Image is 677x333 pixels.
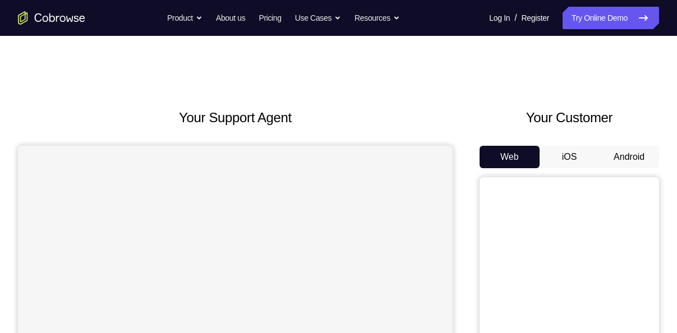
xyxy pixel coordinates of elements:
button: Android [599,146,659,168]
button: Use Cases [295,7,341,29]
h2: Your Support Agent [18,108,453,128]
a: Register [522,7,549,29]
span: / [514,11,517,25]
a: Pricing [259,7,281,29]
button: Web [480,146,540,168]
a: Try Online Demo [563,7,659,29]
a: Go to the home page [18,11,85,25]
a: About us [216,7,245,29]
button: Product [167,7,202,29]
button: Resources [354,7,400,29]
h2: Your Customer [480,108,659,128]
a: Log In [489,7,510,29]
button: iOS [540,146,600,168]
